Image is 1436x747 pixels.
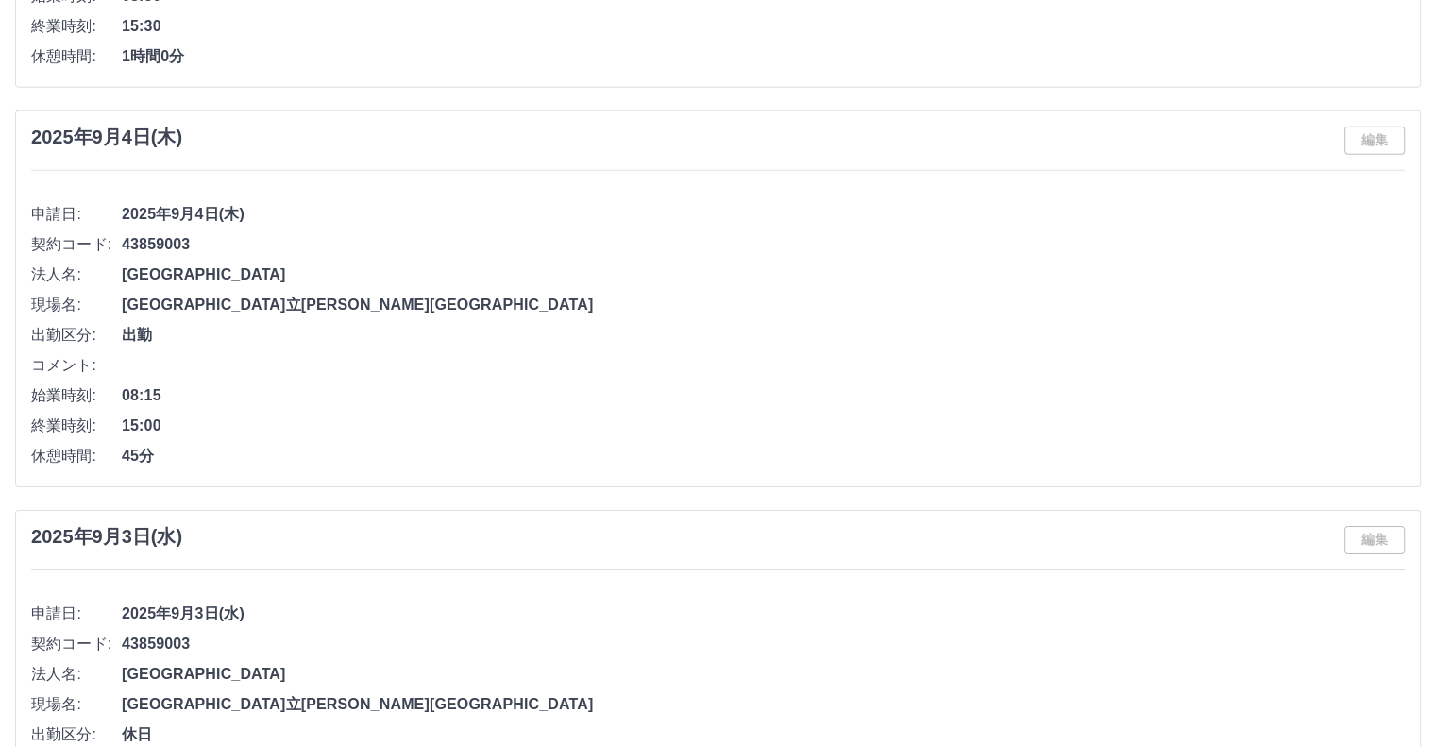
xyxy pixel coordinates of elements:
[31,45,122,68] span: 休憩時間:
[122,415,1405,437] span: 15:00
[31,663,122,686] span: 法人名:
[31,693,122,716] span: 現場名:
[31,263,122,286] span: 法人名:
[31,233,122,256] span: 契約コード:
[122,633,1405,655] span: 43859003
[122,263,1405,286] span: [GEOGRAPHIC_DATA]
[31,354,122,377] span: コメント:
[31,324,122,347] span: 出勤区分:
[122,324,1405,347] span: 出勤
[122,693,1405,716] span: [GEOGRAPHIC_DATA]立[PERSON_NAME][GEOGRAPHIC_DATA]
[122,203,1405,226] span: 2025年9月4日(木)
[31,526,182,548] h3: 2025年9月3日(水)
[122,294,1405,316] span: [GEOGRAPHIC_DATA]立[PERSON_NAME][GEOGRAPHIC_DATA]
[122,723,1405,746] span: 休日
[122,15,1405,38] span: 15:30
[122,663,1405,686] span: [GEOGRAPHIC_DATA]
[122,233,1405,256] span: 43859003
[31,294,122,316] span: 現場名:
[31,723,122,746] span: 出勤区分:
[31,633,122,655] span: 契約コード:
[31,127,182,148] h3: 2025年9月4日(木)
[31,203,122,226] span: 申請日:
[31,603,122,625] span: 申請日:
[122,603,1405,625] span: 2025年9月3日(水)
[122,384,1405,407] span: 08:15
[122,445,1405,467] span: 45分
[31,384,122,407] span: 始業時刻:
[31,415,122,437] span: 終業時刻:
[31,15,122,38] span: 終業時刻:
[31,445,122,467] span: 休憩時間:
[122,45,1405,68] span: 1時間0分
